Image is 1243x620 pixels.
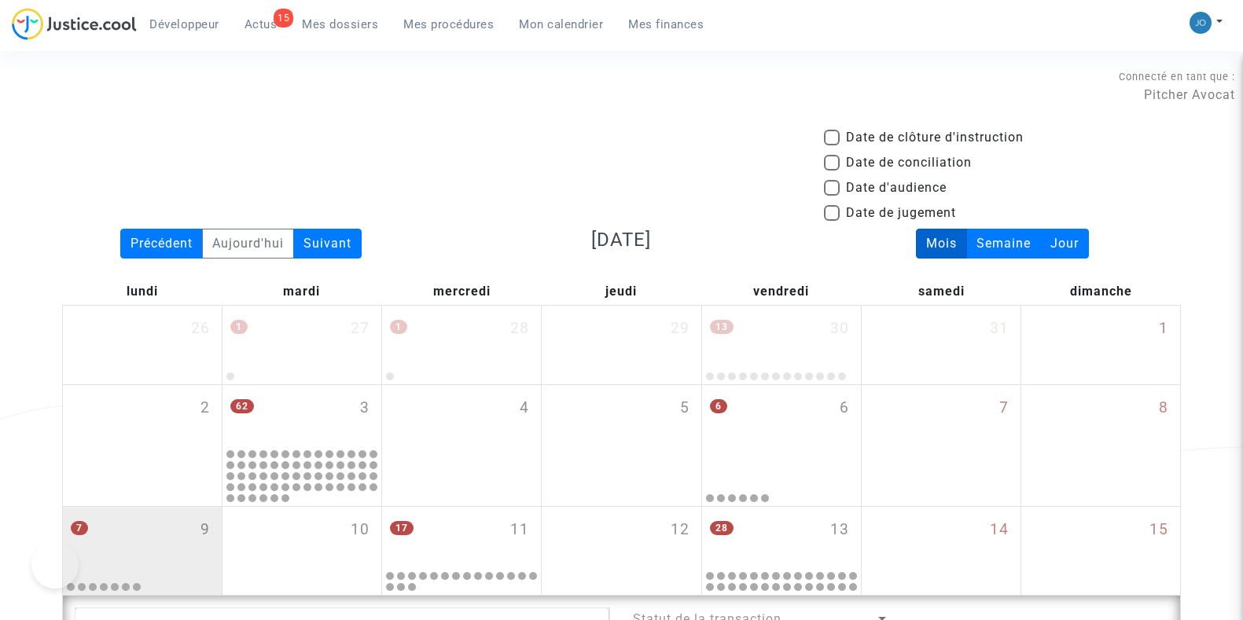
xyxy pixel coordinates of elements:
[510,519,529,541] span: 11
[1021,306,1180,384] div: dimanche février 1
[191,317,210,340] span: 26
[862,385,1021,506] div: samedi février 7
[628,17,704,31] span: Mes finances
[702,385,861,446] div: vendredi février 6, 6 events, click to expand
[1159,397,1168,420] span: 8
[846,178,947,197] span: Date d'audience
[990,317,1009,340] span: 31
[245,17,278,31] span: Actus
[351,317,370,340] span: 27
[542,385,701,506] div: jeudi février 5
[1119,71,1235,83] span: Connecté en tant que :
[1021,385,1180,506] div: dimanche février 8
[966,229,1041,259] div: Semaine
[222,385,381,446] div: mardi février 3, 62 events, click to expand
[542,306,701,384] div: jeudi janvier 29
[830,317,849,340] span: 30
[382,306,541,367] div: mercredi janvier 28, One event, click to expand
[519,17,603,31] span: Mon calendrier
[616,13,716,36] a: Mes finances
[232,13,290,36] a: 15Actus
[390,320,407,334] span: 1
[1190,12,1212,34] img: 45a793c8596a0d21866ab9c5374b5e4b
[702,306,861,367] div: vendredi janvier 30, 13 events, click to expand
[702,507,861,568] div: vendredi février 13, 28 events, click to expand
[289,13,391,36] a: Mes dossiers
[846,204,956,222] span: Date de jugement
[222,306,381,367] div: mardi janvier 27, One event, click to expand
[671,317,690,340] span: 29
[542,278,701,305] div: jeudi
[506,13,616,36] a: Mon calendrier
[360,397,370,420] span: 3
[846,128,1024,147] span: Date de clôture d'instruction
[510,317,529,340] span: 28
[222,278,381,305] div: mardi
[542,507,701,595] div: jeudi février 12
[391,13,506,36] a: Mes procédures
[351,519,370,541] span: 10
[390,521,414,535] span: 17
[916,229,967,259] div: Mois
[222,507,381,595] div: mardi février 10
[830,519,849,541] span: 13
[302,17,378,31] span: Mes dossiers
[200,397,210,420] span: 2
[293,229,362,259] div: Suivant
[382,278,542,305] div: mercredi
[63,306,222,384] div: lundi janvier 26
[862,507,1021,595] div: samedi février 14
[1021,507,1180,595] div: dimanche février 15
[71,521,88,535] span: 7
[230,399,254,413] span: 62
[382,385,541,506] div: mercredi février 4
[200,519,210,541] span: 9
[999,397,1009,420] span: 7
[137,13,232,36] a: Développeur
[274,9,293,28] div: 15
[230,320,248,334] span: 1
[861,278,1021,305] div: samedi
[63,385,222,506] div: lundi février 2
[840,397,849,420] span: 6
[63,507,222,568] div: lundi février 9, 7 events, click to expand
[710,399,727,413] span: 6
[710,320,734,334] span: 13
[62,278,222,305] div: lundi
[990,519,1009,541] span: 14
[1149,519,1168,541] span: 15
[710,521,734,535] span: 28
[846,153,972,172] span: Date de conciliation
[120,229,203,259] div: Précédent
[382,507,541,568] div: mercredi février 11, 17 events, click to expand
[149,17,219,31] span: Développeur
[520,397,529,420] span: 4
[680,397,690,420] span: 5
[1021,278,1181,305] div: dimanche
[403,17,494,31] span: Mes procédures
[1040,229,1089,259] div: Jour
[443,229,800,251] h3: [DATE]
[1159,317,1168,340] span: 1
[862,306,1021,384] div: samedi janvier 31
[12,8,137,40] img: jc-logo.svg
[202,229,294,259] div: Aujourd'hui
[671,519,690,541] span: 12
[701,278,861,305] div: vendredi
[31,541,79,589] iframe: Help Scout Beacon - Open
